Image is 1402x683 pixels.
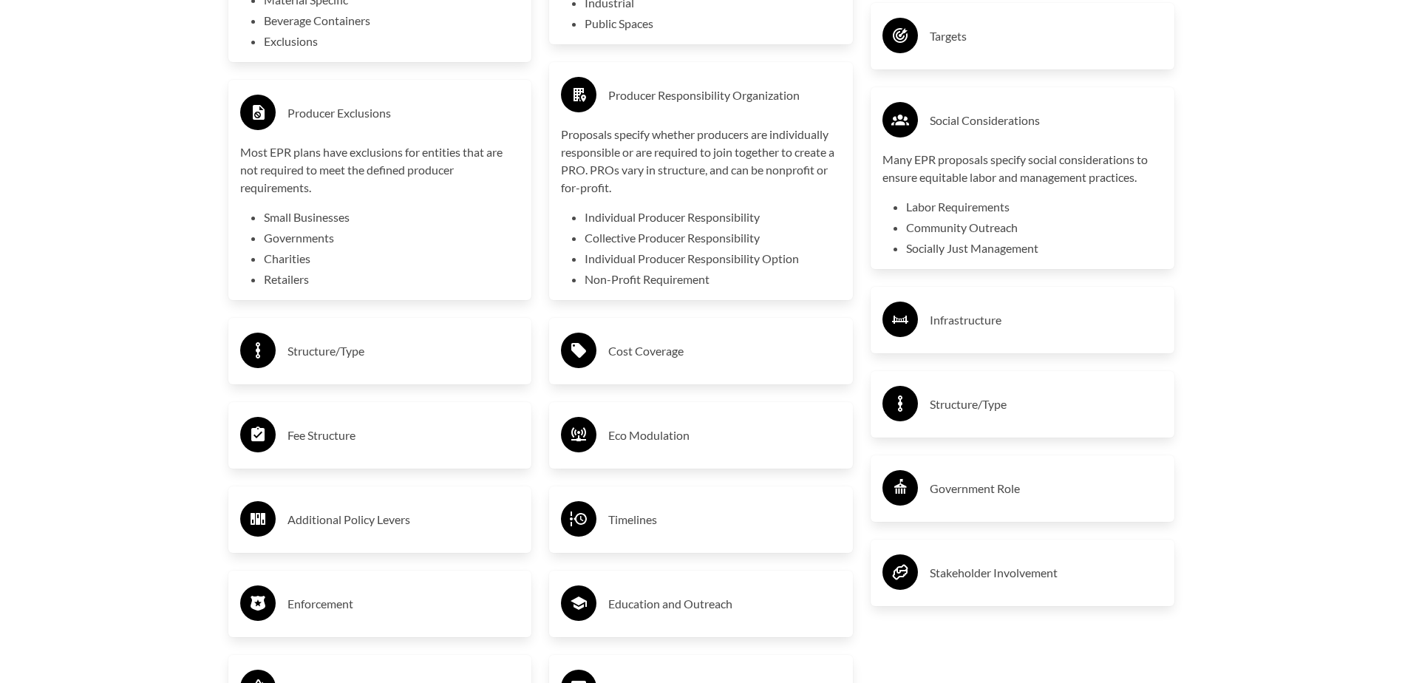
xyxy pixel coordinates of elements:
[608,339,841,363] h3: Cost Coverage
[264,208,520,226] li: Small Businesses
[264,250,520,268] li: Charities
[287,339,520,363] h3: Structure/Type
[585,229,841,247] li: Collective Producer Responsibility
[561,126,841,197] p: Proposals specify whether producers are individually responsible or are required to join together...
[906,219,1163,237] li: Community Outreach
[264,271,520,288] li: Retailers
[930,393,1163,416] h3: Structure/Type
[264,33,520,50] li: Exclusions
[264,229,520,247] li: Governments
[287,101,520,125] h3: Producer Exclusions
[240,143,520,197] p: Most EPR plans have exclusions for entities that are not required to meet the defined producer re...
[585,15,841,33] li: Public Spaces
[585,271,841,288] li: Non-Profit Requirement
[287,424,520,447] h3: Fee Structure
[906,198,1163,216] li: Labor Requirements
[287,508,520,531] h3: Additional Policy Levers
[287,592,520,616] h3: Enforcement
[585,208,841,226] li: Individual Producer Responsibility
[264,12,520,30] li: Beverage Containers
[930,308,1163,332] h3: Infrastructure
[585,250,841,268] li: Individual Producer Responsibility Option
[882,151,1163,186] p: Many EPR proposals specify social considerations to ensure equitable labor and management practices.
[906,239,1163,257] li: Socially Just Management
[608,424,841,447] h3: Eco Modulation
[930,477,1163,500] h3: Government Role
[930,561,1163,585] h3: Stakeholder Involvement
[608,84,841,107] h3: Producer Responsibility Organization
[930,109,1163,132] h3: Social Considerations
[608,508,841,531] h3: Timelines
[930,24,1163,48] h3: Targets
[608,592,841,616] h3: Education and Outreach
